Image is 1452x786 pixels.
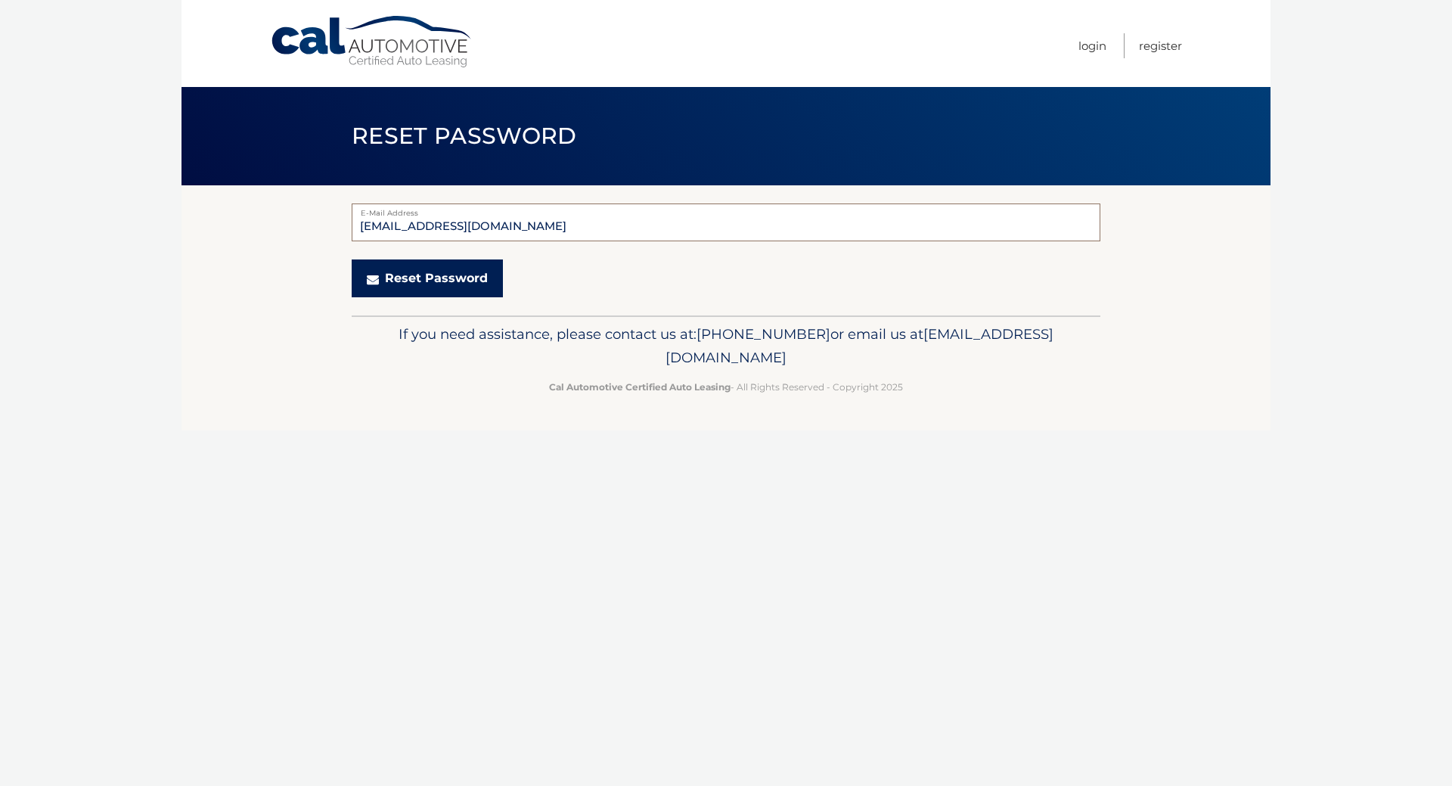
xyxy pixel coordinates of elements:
strong: Cal Automotive Certified Auto Leasing [549,381,731,393]
label: E-Mail Address [352,203,1100,216]
p: - All Rights Reserved - Copyright 2025 [361,379,1091,395]
p: If you need assistance, please contact us at: or email us at [361,322,1091,371]
input: E-Mail Address [352,203,1100,241]
span: [PHONE_NUMBER] [697,325,830,343]
a: Cal Automotive [270,15,474,69]
span: Reset Password [352,122,576,150]
a: Register [1139,33,1182,58]
a: Login [1078,33,1106,58]
button: Reset Password [352,259,503,297]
